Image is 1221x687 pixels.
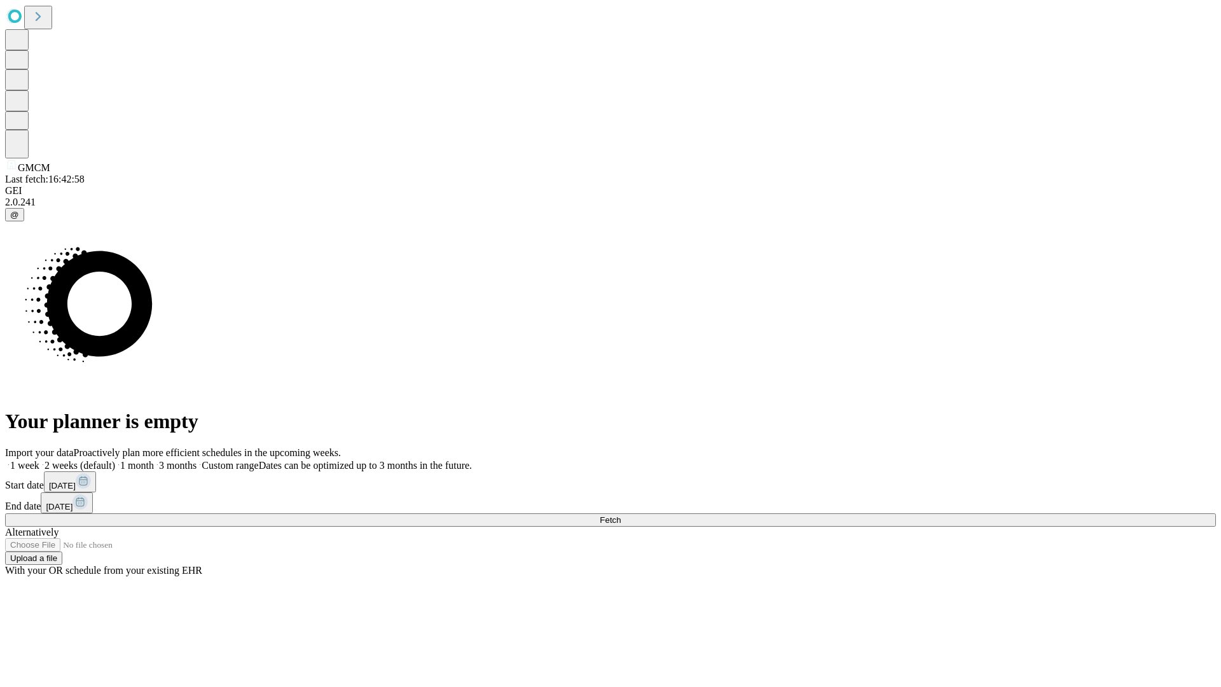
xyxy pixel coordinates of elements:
[45,460,115,471] span: 2 weeks (default)
[74,447,341,458] span: Proactively plan more efficient schedules in the upcoming weeks.
[5,513,1216,527] button: Fetch
[159,460,197,471] span: 3 months
[202,460,258,471] span: Custom range
[5,471,1216,492] div: Start date
[10,460,39,471] span: 1 week
[5,565,202,576] span: With your OR schedule from your existing EHR
[5,447,74,458] span: Import your data
[5,185,1216,197] div: GEI
[5,174,85,184] span: Last fetch: 16:42:58
[5,527,59,538] span: Alternatively
[5,410,1216,433] h1: Your planner is empty
[49,481,76,490] span: [DATE]
[259,460,472,471] span: Dates can be optimized up to 3 months in the future.
[600,515,621,525] span: Fetch
[44,471,96,492] button: [DATE]
[41,492,93,513] button: [DATE]
[18,162,50,173] span: GMCM
[5,208,24,221] button: @
[46,502,72,511] span: [DATE]
[120,460,154,471] span: 1 month
[10,210,19,219] span: @
[5,197,1216,208] div: 2.0.241
[5,552,62,565] button: Upload a file
[5,492,1216,513] div: End date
